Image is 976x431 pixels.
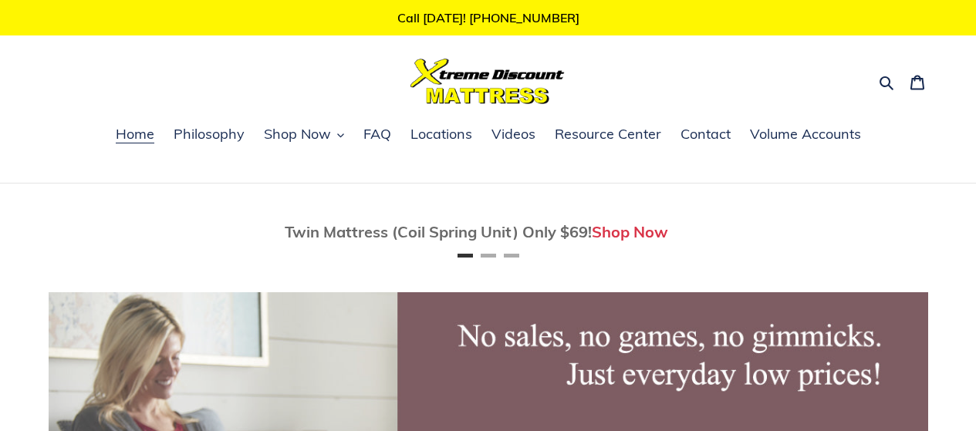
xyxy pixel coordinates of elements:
[750,125,861,143] span: Volume Accounts
[256,123,352,146] button: Shop Now
[680,125,731,143] span: Contact
[356,123,399,146] a: FAQ
[403,123,480,146] a: Locations
[264,125,331,143] span: Shop Now
[547,123,669,146] a: Resource Center
[742,123,869,146] a: Volume Accounts
[458,254,473,258] button: Page 1
[592,222,668,241] a: Shop Now
[555,125,661,143] span: Resource Center
[116,125,154,143] span: Home
[491,125,535,143] span: Videos
[673,123,738,146] a: Contact
[410,59,565,104] img: Xtreme Discount Mattress
[481,254,496,258] button: Page 2
[504,254,519,258] button: Page 3
[174,125,245,143] span: Philosophy
[410,125,472,143] span: Locations
[108,123,162,146] a: Home
[166,123,252,146] a: Philosophy
[285,222,592,241] span: Twin Mattress (Coil Spring Unit) Only $69!
[363,125,391,143] span: FAQ
[484,123,543,146] a: Videos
